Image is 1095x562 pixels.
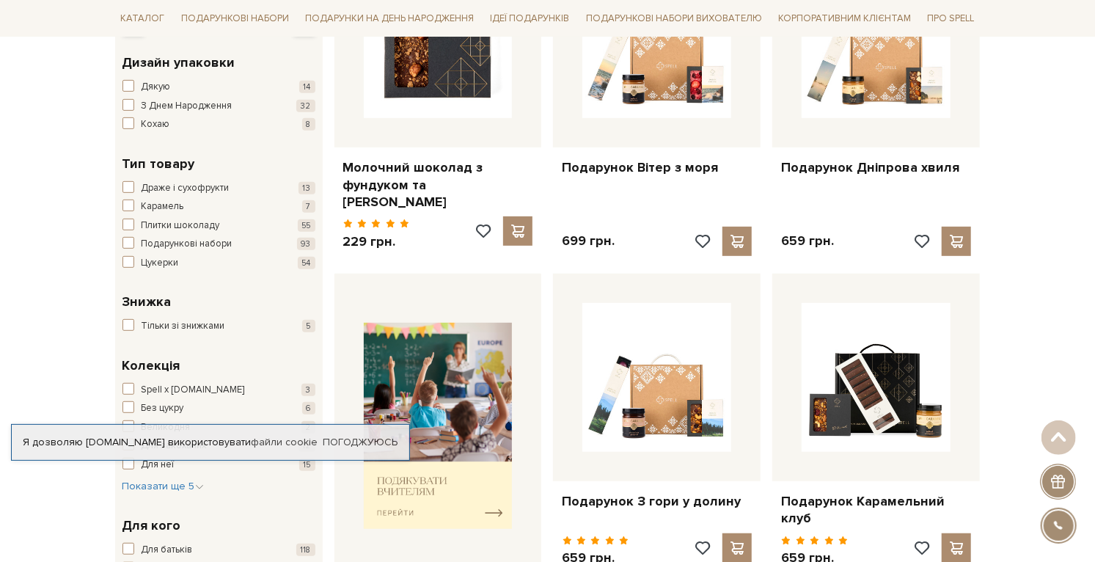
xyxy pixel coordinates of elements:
[484,7,575,30] a: Ідеї подарунків
[302,118,315,131] span: 8
[122,292,172,312] span: Знижка
[142,219,220,233] span: Плитки шоколаду
[302,320,315,332] span: 5
[122,80,315,95] button: Дякую 14
[142,200,184,214] span: Карамель
[299,81,315,93] span: 14
[142,319,225,334] span: Тільки зі знижками
[122,543,315,558] button: Для батьків 118
[298,219,315,232] span: 55
[115,7,171,30] a: Каталог
[142,237,232,252] span: Подарункові набори
[122,479,204,494] button: Показати ще 5
[122,219,315,233] button: Плитки шоколаду 55
[142,401,184,416] span: Без цукру
[323,436,398,449] a: Погоджуюсь
[781,233,834,249] p: 659 грн.
[122,458,315,472] button: Для неї 15
[142,543,193,558] span: Для батьків
[296,100,315,112] span: 32
[301,421,315,434] span: 2
[301,384,315,396] span: 3
[122,383,315,398] button: Spell x [DOMAIN_NAME] 3
[299,459,315,471] span: 15
[175,7,295,30] a: Подарункові набори
[562,233,615,249] p: 699 грн.
[299,7,480,30] a: Подарунки на День народження
[122,256,315,271] button: Цукерки 54
[364,323,513,529] img: banner
[122,181,315,196] button: Драже і сухофрукти 13
[580,6,768,31] a: Подарункові набори вихователю
[122,53,235,73] span: Дизайн упаковки
[562,159,752,176] a: Подарунок Вітер з моря
[122,237,315,252] button: Подарункові набори 93
[122,200,315,214] button: Карамель 7
[142,458,175,472] span: Для неї
[122,99,315,114] button: З Днем Народження 32
[142,181,230,196] span: Драже і сухофрукти
[142,256,179,271] span: Цукерки
[298,257,315,269] span: 54
[12,436,409,449] div: Я дозволяю [DOMAIN_NAME] використовувати
[122,154,195,174] span: Тип товару
[122,319,315,334] button: Тільки зі знижками 5
[772,6,917,31] a: Корпоративним клієнтам
[142,383,245,398] span: Spell x [DOMAIN_NAME]
[122,516,181,536] span: Для кого
[343,159,533,211] a: Молочний шоколад з фундуком та [PERSON_NAME]
[122,420,315,435] button: Великодня 2
[781,493,971,528] a: Подарунок Карамельний клуб
[122,356,180,376] span: Колекція
[142,99,232,114] span: З Днем Народження
[297,238,315,250] span: 93
[781,159,971,176] a: Подарунок Дніпрова хвиля
[921,7,980,30] a: Про Spell
[142,420,191,435] span: Великодня
[122,401,315,416] button: Без цукру 6
[122,117,315,132] button: Кохаю 8
[562,493,752,510] a: Подарунок З гори у долину
[302,402,315,415] span: 6
[299,182,315,194] span: 13
[302,200,315,213] span: 7
[251,436,318,448] a: файли cookie
[343,233,410,250] p: 229 грн.
[122,480,204,492] span: Показати ще 5
[142,117,170,132] span: Кохаю
[142,80,171,95] span: Дякую
[296,544,315,556] span: 118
